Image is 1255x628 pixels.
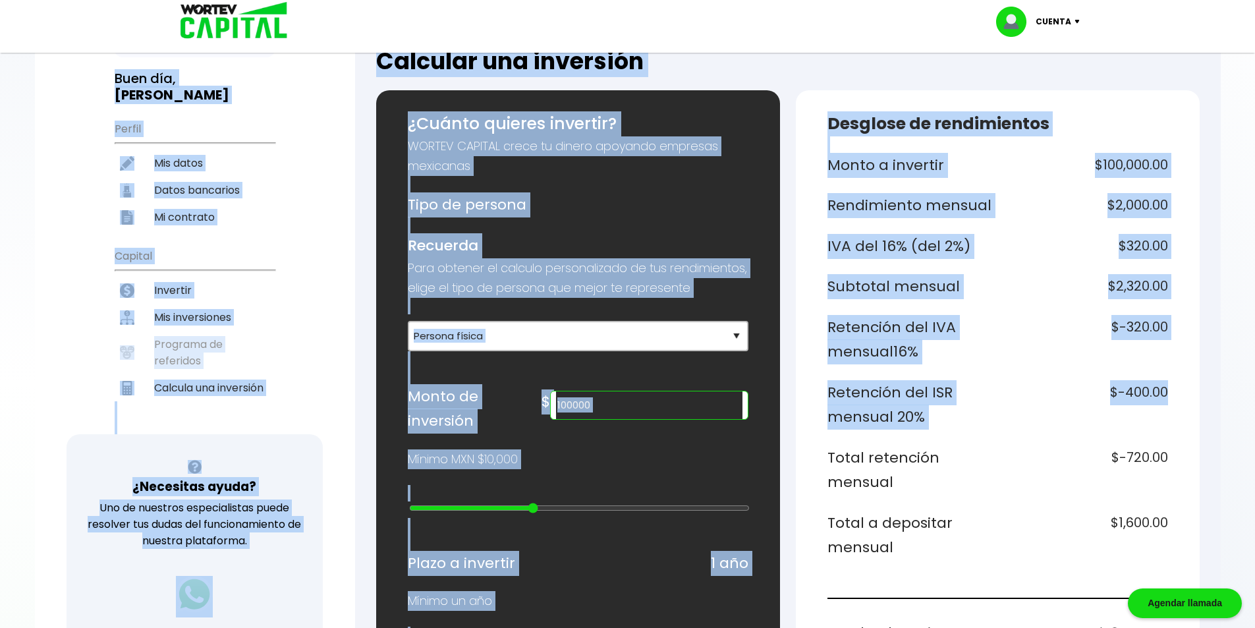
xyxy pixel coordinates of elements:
[827,511,993,560] h6: Total a depositar mensual
[120,210,134,225] img: contrato-icon.f2db500c.svg
[115,86,229,104] b: [PERSON_NAME]
[408,258,748,298] p: Para obtener el calculo personalizado de tus rendimientos, elige el tipo de persona que mejor te ...
[408,551,515,576] h6: Plazo a invertir
[115,150,275,177] a: Mis datos
[115,114,275,231] ul: Perfil
[542,389,550,414] h6: $
[1003,193,1168,218] h6: $2,000.00
[115,177,275,204] a: Datos bancarios
[827,315,993,364] h6: Retención del IVA mensual 16%
[115,277,275,304] a: Invertir
[408,233,748,258] h6: Recuerda
[711,551,748,576] h6: 1 año
[120,283,134,298] img: invertir-icon.b3b967d7.svg
[827,153,993,178] h6: Monto a invertir
[1003,315,1168,364] h6: $-320.00
[120,183,134,198] img: datos-icon.10cf9172.svg
[408,449,518,469] p: Mínimo MXN $10,000
[408,136,748,176] p: WORTEV CAPITAL crece tu dinero apoyando empresas mexicanas
[827,234,993,259] h6: IVA del 16% (del 2%)
[408,192,748,217] h6: Tipo de persona
[1003,274,1168,299] h6: $2,320.00
[1003,380,1168,430] h6: $-400.00
[115,71,275,103] h3: Buen día,
[115,304,275,331] a: Mis inversiones
[120,156,134,171] img: editar-icon.952d3147.svg
[176,576,213,613] img: logos_whatsapp-icon.242b2217.svg
[115,204,275,231] a: Mi contrato
[408,384,542,434] h6: Monto de inversión
[996,7,1036,37] img: profile-image
[1128,588,1242,618] div: Agendar llamada
[120,381,134,395] img: calculadora-icon.17d418c4.svg
[408,111,748,136] h5: ¿Cuánto quieres invertir?
[1003,234,1168,259] h6: $320.00
[827,445,993,495] h6: Total retención mensual
[376,48,1200,74] h2: Calcular una inversión
[1036,12,1071,32] p: Cuenta
[1071,20,1089,24] img: icon-down
[132,477,256,496] h3: ¿Necesitas ayuda?
[408,591,492,611] p: Mínimo un año
[120,310,134,325] img: inversiones-icon.6695dc30.svg
[1003,511,1168,560] h6: $1,600.00
[827,380,993,430] h6: Retención del ISR mensual 20%
[827,193,993,218] h6: Rendimiento mensual
[1003,153,1168,178] h6: $100,000.00
[1003,445,1168,495] h6: $-720.00
[827,274,993,299] h6: Subtotal mensual
[827,111,1168,136] h5: Desglose de rendimientos
[115,374,275,401] a: Calcula una inversión
[115,241,275,434] ul: Capital
[84,500,306,549] p: Uno de nuestros especialistas puede resolver tus dudas del funcionamiento de nuestra plataforma.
